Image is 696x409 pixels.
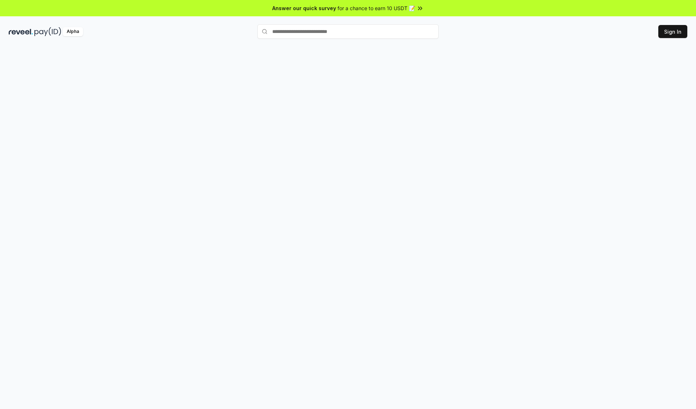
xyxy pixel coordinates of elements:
span: Answer our quick survey [272,4,336,12]
img: reveel_dark [9,27,33,36]
button: Sign In [658,25,687,38]
img: pay_id [34,27,61,36]
div: Alpha [63,27,83,36]
span: for a chance to earn 10 USDT 📝 [337,4,415,12]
